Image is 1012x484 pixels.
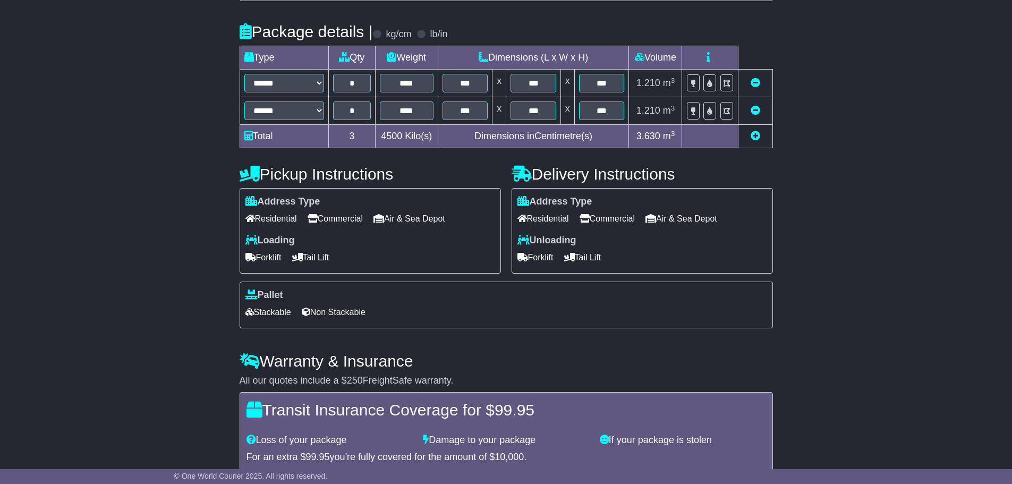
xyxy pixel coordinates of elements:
[381,131,402,141] span: 4500
[495,401,534,419] span: 99.95
[246,452,766,463] div: For an extra $ you're fully covered for the amount of $ .
[245,290,283,301] label: Pallet
[671,104,675,112] sup: 3
[240,125,328,148] td: Total
[373,210,445,227] span: Air & Sea Depot
[240,165,501,183] h4: Pickup Instructions
[245,196,320,208] label: Address Type
[645,210,717,227] span: Air & Sea Depot
[751,105,760,116] a: Remove this item
[636,105,660,116] span: 1.210
[245,235,295,247] label: Loading
[560,70,574,97] td: x
[240,352,773,370] h4: Warranty & Insurance
[306,452,330,462] span: 99.95
[240,23,373,40] h4: Package details |
[580,210,635,227] span: Commercial
[663,78,675,88] span: m
[302,304,365,320] span: Non Stackable
[671,130,675,138] sup: 3
[308,210,363,227] span: Commercial
[594,435,771,446] div: If your package is stolen
[517,249,554,266] span: Forklift
[636,78,660,88] span: 1.210
[492,70,506,97] td: x
[495,452,524,462] span: 10,000
[751,131,760,141] a: Add new item
[430,29,447,40] label: lb/in
[240,46,328,70] td: Type
[636,131,660,141] span: 3.630
[245,249,282,266] span: Forklift
[375,125,438,148] td: Kilo(s)
[517,196,592,208] label: Address Type
[512,165,773,183] h4: Delivery Instructions
[240,375,773,387] div: All our quotes include a $ FreightSafe warranty.
[671,77,675,84] sup: 3
[246,401,766,419] h4: Transit Insurance Coverage for $
[245,304,291,320] span: Stackable
[347,375,363,386] span: 250
[328,125,375,148] td: 3
[245,210,297,227] span: Residential
[174,472,328,480] span: © One World Courier 2025. All rights reserved.
[629,46,682,70] td: Volume
[492,97,506,125] td: x
[375,46,438,70] td: Weight
[517,210,569,227] span: Residential
[386,29,411,40] label: kg/cm
[438,46,629,70] td: Dimensions (L x W x H)
[438,125,629,148] td: Dimensions in Centimetre(s)
[751,78,760,88] a: Remove this item
[517,235,576,247] label: Unloading
[328,46,375,70] td: Qty
[241,435,418,446] div: Loss of your package
[663,105,675,116] span: m
[564,249,601,266] span: Tail Lift
[560,97,574,125] td: x
[418,435,594,446] div: Damage to your package
[663,131,675,141] span: m
[292,249,329,266] span: Tail Lift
